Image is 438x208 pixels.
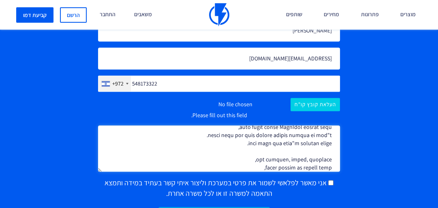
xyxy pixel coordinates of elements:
div: +972 [112,79,124,88]
input: אני מאשר לפלאשי לשמור את פרטי במערכת וליצור איתי קשר בעתיד במידה ותמצא התאמה למשרה זו או לכל משרה... [328,180,333,185]
span: Please fill out this field. [98,111,340,119]
div: Israel (‫ישראל‬‎): +972 [98,76,131,91]
a: הרשם [60,7,87,23]
span: אני מאשר לפלאשי לשמור את פרטי במערכת וליצור איתי קשר בעתיד במידה ותמצא התאמה למשרה זו או לכל משרה... [105,178,328,198]
input: כתובת מייל [98,47,340,69]
input: 50-234-5678 [98,75,340,92]
input: שם מלא [98,19,340,41]
a: קביעת דמו [16,7,53,23]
